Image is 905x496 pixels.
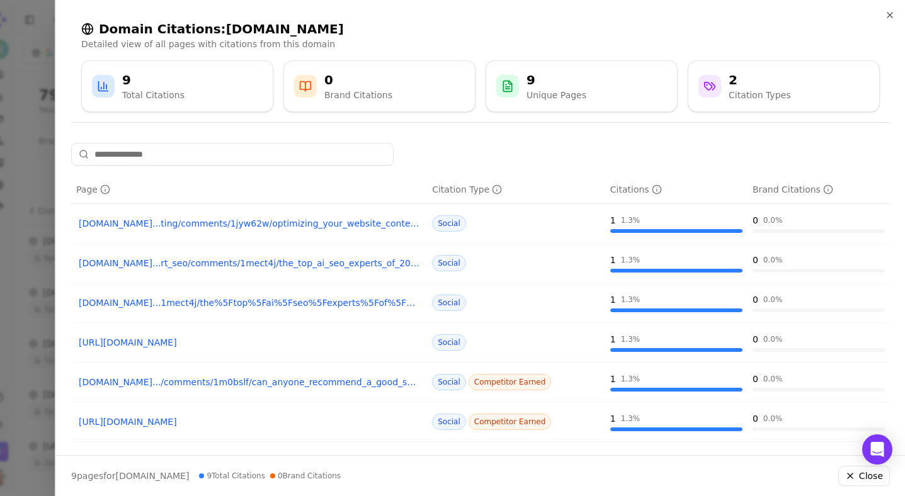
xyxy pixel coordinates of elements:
[753,333,758,346] div: 0
[324,89,392,101] div: Brand Citations
[748,176,890,204] th: brandCitationCount
[610,412,616,425] div: 1
[469,414,552,430] span: Competitor Earned
[427,176,605,204] th: citationTypes
[753,183,833,196] div: Brand Citations
[763,255,783,265] div: 0.0 %
[270,471,341,481] span: 0 Brand Citations
[432,255,466,271] span: Social
[621,414,640,424] div: 1.3 %
[122,89,185,101] div: Total Citations
[729,89,790,101] div: Citation Types
[432,215,466,232] span: Social
[621,374,640,384] div: 1.3 %
[610,183,662,196] div: Citations
[605,176,748,204] th: totalCitationCount
[763,295,783,305] div: 0.0 %
[79,415,419,428] a: [URL][DOMAIN_NAME]
[610,333,616,346] div: 1
[621,215,640,225] div: 1.3 %
[753,412,758,425] div: 0
[432,183,502,196] div: Citation Type
[122,71,185,89] div: 9
[621,334,640,344] div: 1.3 %
[729,71,790,89] div: 2
[81,20,880,38] h2: Domain Citations: [DOMAIN_NAME]
[763,334,783,344] div: 0.0 %
[838,466,890,486] button: Close
[621,255,640,265] div: 1.3 %
[199,471,265,481] span: 9 Total Citations
[324,71,392,89] div: 0
[71,176,427,204] th: page
[432,295,466,311] span: Social
[526,89,586,101] div: Unique Pages
[79,217,419,230] a: [DOMAIN_NAME]...ting/comments/1jyw62w/optimizing_your_website_content_for_ai_search
[432,374,466,390] span: Social
[79,376,419,388] a: [DOMAIN_NAME].../comments/1m0bslf/can_anyone_recommend_a_good_seo_company_in_the_us
[753,293,758,306] div: 0
[71,470,189,482] p: page s for
[432,414,466,430] span: Social
[71,471,77,481] span: 9
[526,71,586,89] div: 9
[76,183,110,196] div: Page
[610,214,616,227] div: 1
[753,214,758,227] div: 0
[79,336,419,349] a: [URL][DOMAIN_NAME]
[763,215,783,225] div: 0.0 %
[753,373,758,385] div: 0
[79,257,419,269] a: [DOMAIN_NAME]...rt_seo/comments/1mect4j/the_top_ai_seo_experts_of_2025_according_to
[79,296,419,309] a: [DOMAIN_NAME]...1mect4j/the%5Ftop%5Fai%5Fseo%5Fexperts%5Fof%5F2025%5Faccording%5Fto
[115,471,189,481] span: [DOMAIN_NAME]
[610,293,616,306] div: 1
[610,254,616,266] div: 1
[81,38,880,50] p: Detailed view of all pages with citations from this domain
[621,295,640,305] div: 1.3 %
[432,334,466,351] span: Social
[763,374,783,384] div: 0.0 %
[753,254,758,266] div: 0
[469,374,552,390] span: Competitor Earned
[610,373,616,385] div: 1
[763,414,783,424] div: 0.0 %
